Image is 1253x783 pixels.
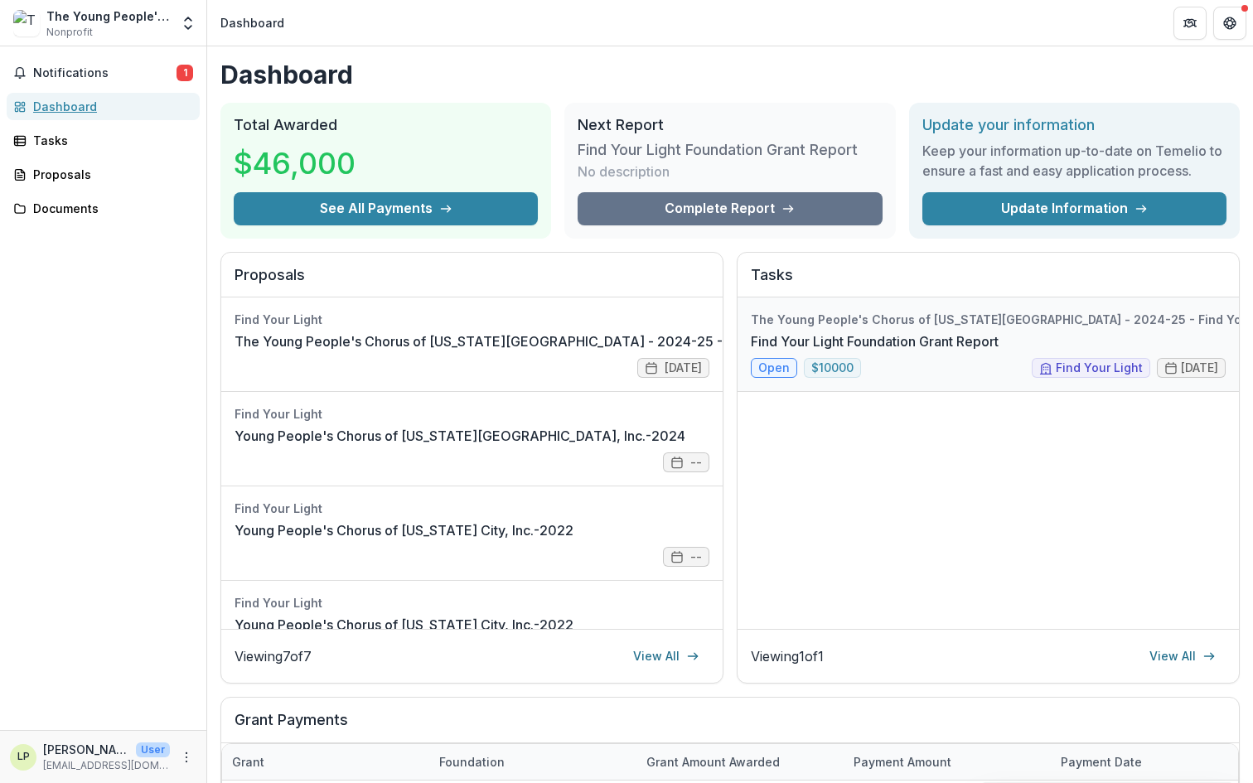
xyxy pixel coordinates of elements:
[46,25,93,40] span: Nonprofit
[177,747,196,767] button: More
[751,646,824,666] p: Viewing 1 of 1
[429,744,636,780] div: Foundation
[214,11,291,35] nav: breadcrumb
[234,116,538,134] h2: Total Awarded
[844,753,961,771] div: Payment Amount
[7,127,200,154] a: Tasks
[177,65,193,81] span: 1
[1051,753,1152,771] div: Payment date
[46,7,170,25] div: The Young People's Chorus of [US_STATE][GEOGRAPHIC_DATA]
[33,98,186,115] div: Dashboard
[13,10,40,36] img: The Young People's Chorus of New York City
[922,141,1226,181] h3: Keep your information up-to-date on Temelio to ensure a fast and easy application process.
[235,615,573,635] a: Young People's Chorus of [US_STATE] City, Inc.-2022
[235,426,685,446] a: Young People's Chorus of [US_STATE][GEOGRAPHIC_DATA], Inc.-2024
[234,141,358,186] h3: $46,000
[177,7,200,40] button: Open entity switcher
[220,14,284,31] div: Dashboard
[33,200,186,217] div: Documents
[844,744,1051,780] div: Payment Amount
[33,66,177,80] span: Notifications
[33,132,186,149] div: Tasks
[922,116,1226,134] h2: Update your information
[1139,643,1226,669] a: View All
[222,753,274,771] div: Grant
[578,141,858,159] h3: Find Your Light Foundation Grant Report
[7,93,200,120] a: Dashboard
[636,744,844,780] div: Grant amount awarded
[136,742,170,757] p: User
[578,162,670,181] p: No description
[7,60,200,86] button: Notifications1
[222,744,429,780] div: Grant
[578,116,882,134] h2: Next Report
[43,741,129,758] p: [PERSON_NAME]
[1213,7,1246,40] button: Get Help
[578,192,882,225] a: Complete Report
[235,711,1226,742] h2: Grant Payments
[922,192,1226,225] a: Update Information
[751,331,999,351] a: Find Your Light Foundation Grant Report
[235,331,1026,351] a: The Young People's Chorus of [US_STATE][GEOGRAPHIC_DATA] - 2024-25 - Find Your Light Foundation R...
[235,266,709,297] h2: Proposals
[429,753,515,771] div: Foundation
[751,266,1226,297] h2: Tasks
[235,646,312,666] p: Viewing 7 of 7
[1173,7,1207,40] button: Partners
[7,161,200,188] a: Proposals
[7,195,200,222] a: Documents
[17,752,30,762] div: Laura Patterson
[33,166,186,183] div: Proposals
[220,60,1240,89] h1: Dashboard
[636,753,790,771] div: Grant amount awarded
[235,520,573,540] a: Young People's Chorus of [US_STATE] City, Inc.-2022
[623,643,709,669] a: View All
[234,192,538,225] button: See All Payments
[43,758,170,773] p: [EMAIL_ADDRESS][DOMAIN_NAME]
